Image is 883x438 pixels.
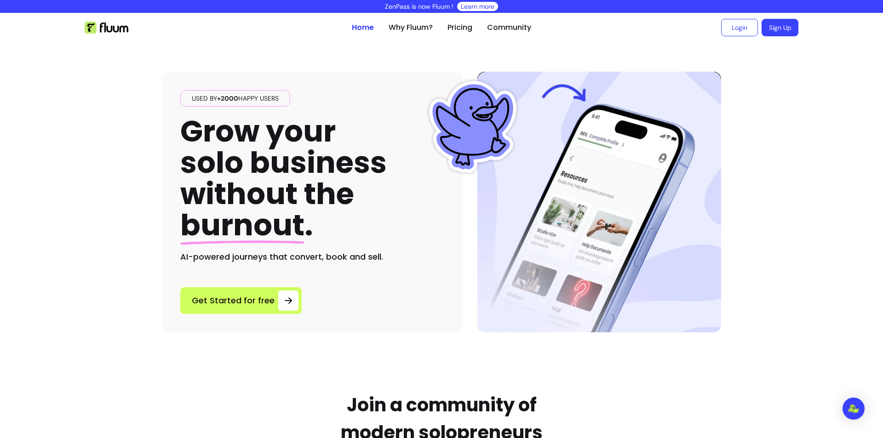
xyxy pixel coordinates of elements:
[180,205,304,245] span: burnout
[762,19,798,36] a: Sign Up
[217,94,238,102] span: +2000
[843,398,865,420] div: Open Intercom Messenger
[721,19,758,36] a: Login
[385,2,453,11] p: ZenPass is now Fluum !
[352,22,374,33] a: Home
[461,2,494,11] a: Learn more
[192,294,275,307] span: Get Started for free
[188,94,282,103] span: Used by happy users
[427,81,519,173] img: Fluum Duck sticker
[180,287,302,314] a: Get Started for free
[180,116,387,241] h1: Grow your solo business without the .
[180,250,444,263] h2: AI-powered journeys that convert, book and sell.
[389,22,433,33] a: Why Fluum?
[447,22,472,33] a: Pricing
[477,72,721,332] img: Hero
[487,22,531,33] a: Community
[85,22,128,34] img: Fluum Logo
